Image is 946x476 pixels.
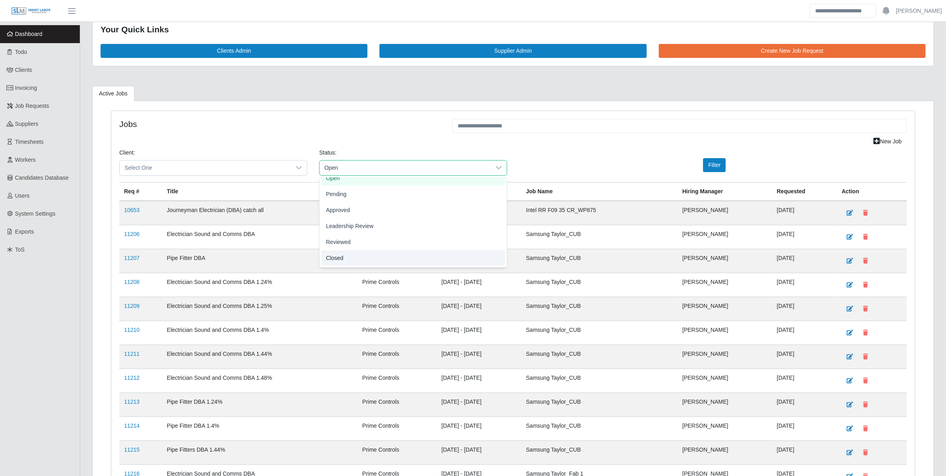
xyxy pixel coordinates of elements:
[521,201,677,225] td: Intel RR F09 35 CR_WP875
[521,182,677,201] th: Job Name
[124,446,140,453] a: 11215
[320,161,491,175] span: Open
[15,210,55,217] span: System Settings
[772,369,837,393] td: [DATE]
[357,393,436,416] td: Prime Controls
[15,139,44,145] span: Timesheets
[15,175,69,181] span: Candidates Database
[772,345,837,369] td: [DATE]
[436,416,521,440] td: [DATE] - [DATE]
[772,249,837,273] td: [DATE]
[772,321,837,345] td: [DATE]
[321,202,505,218] li: Approved
[677,369,772,393] td: [PERSON_NAME]
[521,273,677,297] td: Samsung Taylor_CUB
[772,225,837,249] td: [DATE]
[15,246,25,253] span: ToS
[326,222,373,230] span: Leadership Review
[837,182,907,201] th: Action
[321,234,505,250] li: Reviewed
[15,31,43,37] span: Dashboard
[162,225,357,249] td: Electrician Sound and Comms DBA
[379,44,646,58] a: Supplier Admin
[326,206,350,214] span: Approved
[124,399,140,405] a: 11213
[357,297,436,321] td: Prime Controls
[357,440,436,464] td: Prime Controls
[124,327,140,333] a: 11210
[436,297,521,321] td: [DATE] - [DATE]
[162,273,357,297] td: Electrician Sound and Comms DBA 1.24%
[15,228,34,235] span: Exports
[772,201,837,225] td: [DATE]
[677,297,772,321] td: [PERSON_NAME]
[521,345,677,369] td: Samsung Taylor_CUB
[436,393,521,416] td: [DATE] - [DATE]
[521,369,677,393] td: Samsung Taylor_CUB
[436,369,521,393] td: [DATE] - [DATE]
[677,345,772,369] td: [PERSON_NAME]
[124,255,140,261] a: 11207
[124,375,140,381] a: 11212
[124,351,140,357] a: 11211
[120,161,291,175] span: Select One
[162,201,357,225] td: Journeyman Electrician (DBA) catch all
[357,369,436,393] td: Prime Controls
[677,249,772,273] td: [PERSON_NAME]
[15,103,49,109] span: Job Requests
[15,121,38,127] span: Suppliers
[326,190,346,198] span: Pending
[162,369,357,393] td: Electrician Sound and Comms DBA 1.48%
[521,225,677,249] td: Samsung Taylor_CUB
[810,4,876,18] input: Search
[119,119,440,129] h4: Jobs
[124,422,140,429] a: 11214
[677,321,772,345] td: [PERSON_NAME]
[677,393,772,416] td: [PERSON_NAME]
[162,297,357,321] td: Electrician Sound and Comms DBA 1.25%
[119,182,162,201] th: Req #
[436,345,521,369] td: [DATE] - [DATE]
[15,85,37,91] span: Invoicing
[162,321,357,345] td: Electrician Sound and Comms DBA 1.4%
[162,440,357,464] td: Pipe Fitters DBA 1.44%
[436,321,521,345] td: [DATE] - [DATE]
[92,86,134,101] a: Active Jobs
[521,440,677,464] td: Samsung Taylor_CUB
[677,440,772,464] td: [PERSON_NAME]
[521,321,677,345] td: Samsung Taylor_CUB
[677,182,772,201] th: Hiring Manager
[772,416,837,440] td: [DATE]
[124,279,140,285] a: 11208
[321,186,505,202] li: Pending
[162,182,357,201] th: Title
[119,149,135,157] label: Client:
[521,249,677,273] td: Samsung Taylor_CUB
[162,345,357,369] td: Electrician Sound and Comms DBA 1.44%
[162,393,357,416] td: Pipe Fitter DBA 1.24%
[357,345,436,369] td: Prime Controls
[869,135,907,149] a: New Job
[677,225,772,249] td: [PERSON_NAME]
[772,273,837,297] td: [DATE]
[703,158,726,172] button: Filter
[321,218,505,234] li: Leadership Review
[677,273,772,297] td: [PERSON_NAME]
[357,273,436,297] td: Prime Controls
[319,149,337,157] label: Status:
[124,231,140,237] a: 11206
[436,273,521,297] td: [DATE] - [DATE]
[15,192,30,199] span: Users
[321,250,505,266] li: Closed
[521,297,677,321] td: Samsung Taylor_CUB
[772,440,837,464] td: [DATE]
[124,303,140,309] a: 11209
[677,201,772,225] td: [PERSON_NAME]
[321,171,505,186] li: Open
[357,321,436,345] td: Prime Controls
[15,157,36,163] span: Workers
[15,49,27,55] span: Todo
[357,416,436,440] td: Prime Controls
[162,249,357,273] td: Pipe Fitter DBA
[326,238,350,246] span: Reviewed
